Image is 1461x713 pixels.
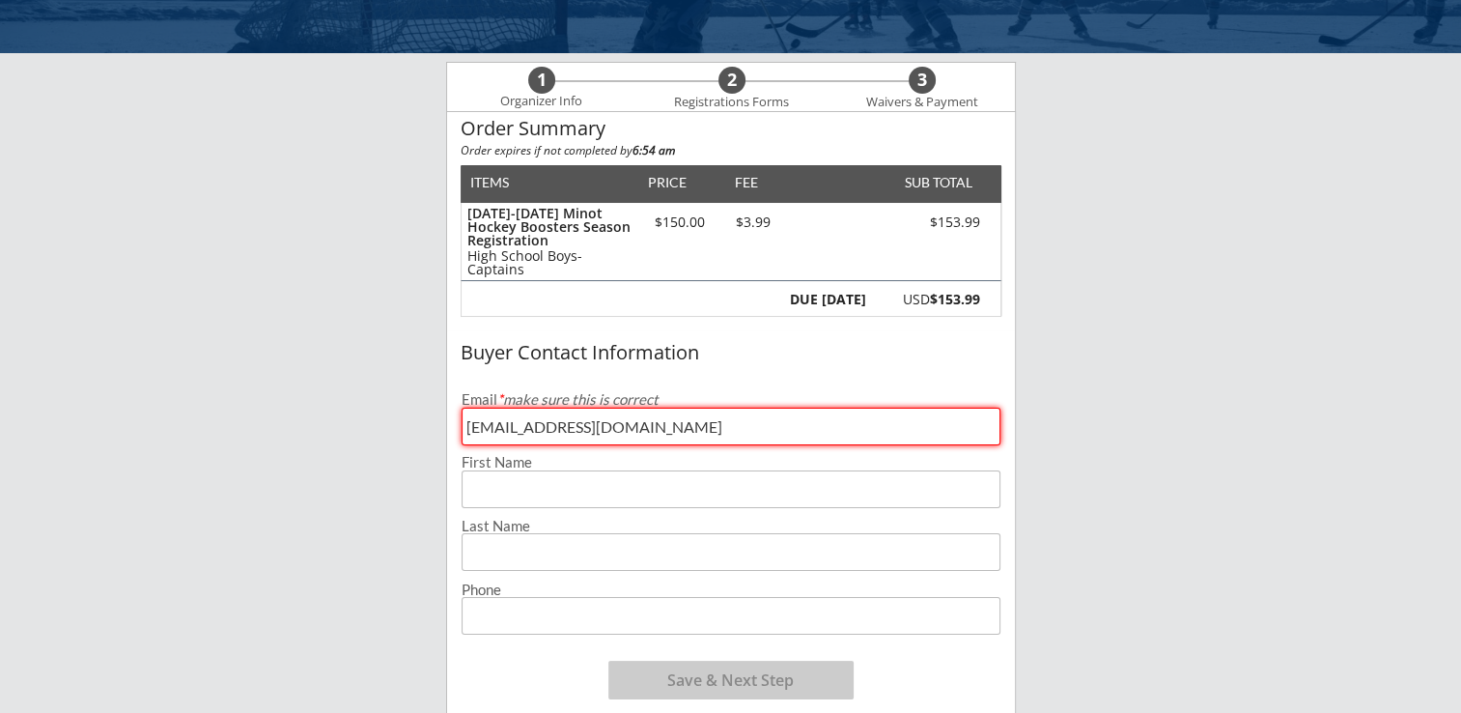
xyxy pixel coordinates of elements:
[608,661,854,699] button: Save & Next Step
[856,95,989,110] div: Waivers & Payment
[786,293,866,306] div: DUE [DATE]
[871,215,980,229] div: $153.99
[462,392,1000,407] div: Email
[528,70,555,91] div: 1
[721,176,772,189] div: FEE
[489,94,595,109] div: Organizer Info
[877,293,980,306] div: USD
[462,519,1000,533] div: Last Name
[718,70,745,91] div: 2
[461,342,1001,363] div: Buyer Contact Information
[462,455,1000,470] div: First Name
[639,215,721,229] div: $150.00
[930,290,980,308] strong: $153.99
[462,583,1000,597] div: Phone
[470,176,539,189] div: ITEMS
[461,145,1001,157] div: Order expires if not completed by
[467,207,631,247] div: [DATE]-[DATE] Minot Hockey Boosters Season Registration
[461,118,1001,139] div: Order Summary
[897,176,972,189] div: SUB TOTAL
[909,70,936,91] div: 3
[721,215,786,229] div: $3.99
[467,249,631,276] div: High School Boys-Captains
[639,176,696,189] div: PRICE
[632,142,675,158] strong: 6:54 am
[665,95,799,110] div: Registrations Forms
[497,390,659,408] em: make sure this is correct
